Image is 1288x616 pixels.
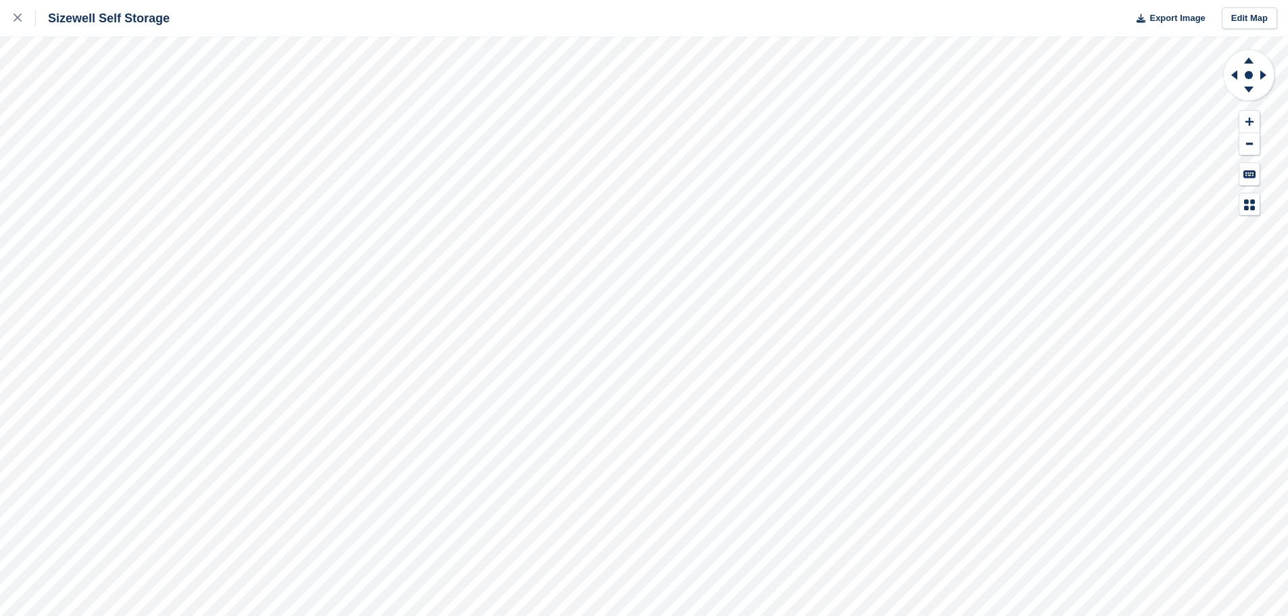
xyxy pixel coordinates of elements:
[1239,111,1260,133] button: Zoom In
[1128,7,1206,30] button: Export Image
[36,10,170,26] div: Sizewell Self Storage
[1239,163,1260,185] button: Keyboard Shortcuts
[1239,193,1260,216] button: Map Legend
[1149,11,1205,25] span: Export Image
[1239,133,1260,156] button: Zoom Out
[1222,7,1277,30] a: Edit Map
